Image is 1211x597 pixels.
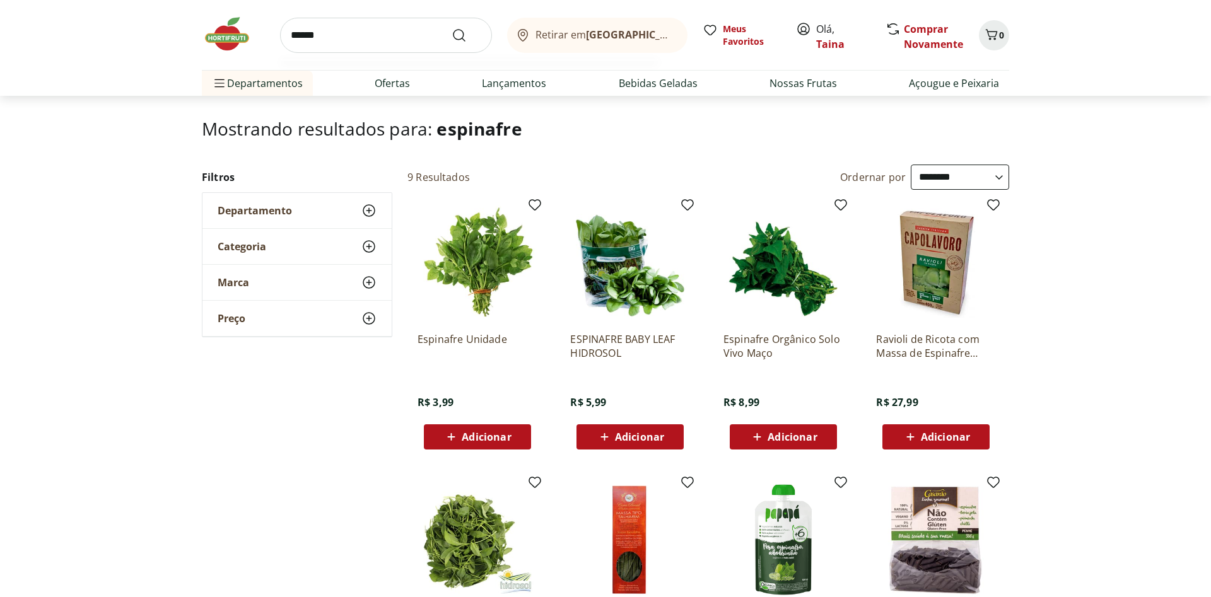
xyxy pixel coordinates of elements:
[202,15,265,53] img: Hortifruti
[218,312,245,325] span: Preço
[212,68,227,98] button: Menu
[723,23,781,48] span: Meus Favoritos
[507,18,687,53] button: Retirar em[GEOGRAPHIC_DATA]/[GEOGRAPHIC_DATA]
[876,202,996,322] img: Ravioli de Ricota com Massa de Espinafre Capolavoro 400g
[570,202,690,322] img: ESPINAFRE BABY LEAF HIDROSOL
[462,432,511,442] span: Adicionar
[769,76,837,91] a: Nossas Frutas
[816,21,872,52] span: Olá,
[999,29,1004,41] span: 0
[576,424,684,449] button: Adicionar
[768,432,817,442] span: Adicionar
[904,22,963,51] a: Comprar Novamente
[202,265,392,300] button: Marca
[723,332,843,360] a: Espinafre Orgânico Solo Vivo Maço
[218,204,292,217] span: Departamento
[723,395,759,409] span: R$ 8,99
[202,301,392,336] button: Preço
[586,28,799,42] b: [GEOGRAPHIC_DATA]/[GEOGRAPHIC_DATA]
[218,240,266,253] span: Categoria
[202,165,392,190] h2: Filtros
[876,332,996,360] a: Ravioli de Ricota com Massa de Espinafre Capolavoro 400g
[418,332,537,360] a: Espinafre Unidade
[424,424,531,449] button: Adicionar
[218,276,249,289] span: Marca
[615,432,664,442] span: Adicionar
[909,76,999,91] a: Açougue e Peixaria
[570,395,606,409] span: R$ 5,99
[280,18,492,53] input: search
[436,117,522,141] span: espinafre
[407,170,470,184] h2: 9 Resultados
[723,202,843,322] img: Espinafre Orgânico Solo Vivo Maço
[840,170,906,184] label: Ordernar por
[882,424,990,449] button: Adicionar
[979,20,1009,50] button: Carrinho
[202,119,1009,139] h1: Mostrando resultados para:
[535,29,675,40] span: Retirar em
[212,68,303,98] span: Departamentos
[730,424,837,449] button: Adicionar
[202,229,392,264] button: Categoria
[418,202,537,322] img: Espinafre Unidade
[703,23,781,48] a: Meus Favoritos
[619,76,698,91] a: Bebidas Geladas
[816,37,845,51] a: Taina
[418,395,453,409] span: R$ 3,99
[876,395,918,409] span: R$ 27,99
[570,332,690,360] a: ESPINAFRE BABY LEAF HIDROSOL
[921,432,970,442] span: Adicionar
[482,76,546,91] a: Lançamentos
[452,28,482,43] button: Submit Search
[375,76,410,91] a: Ofertas
[202,193,392,228] button: Departamento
